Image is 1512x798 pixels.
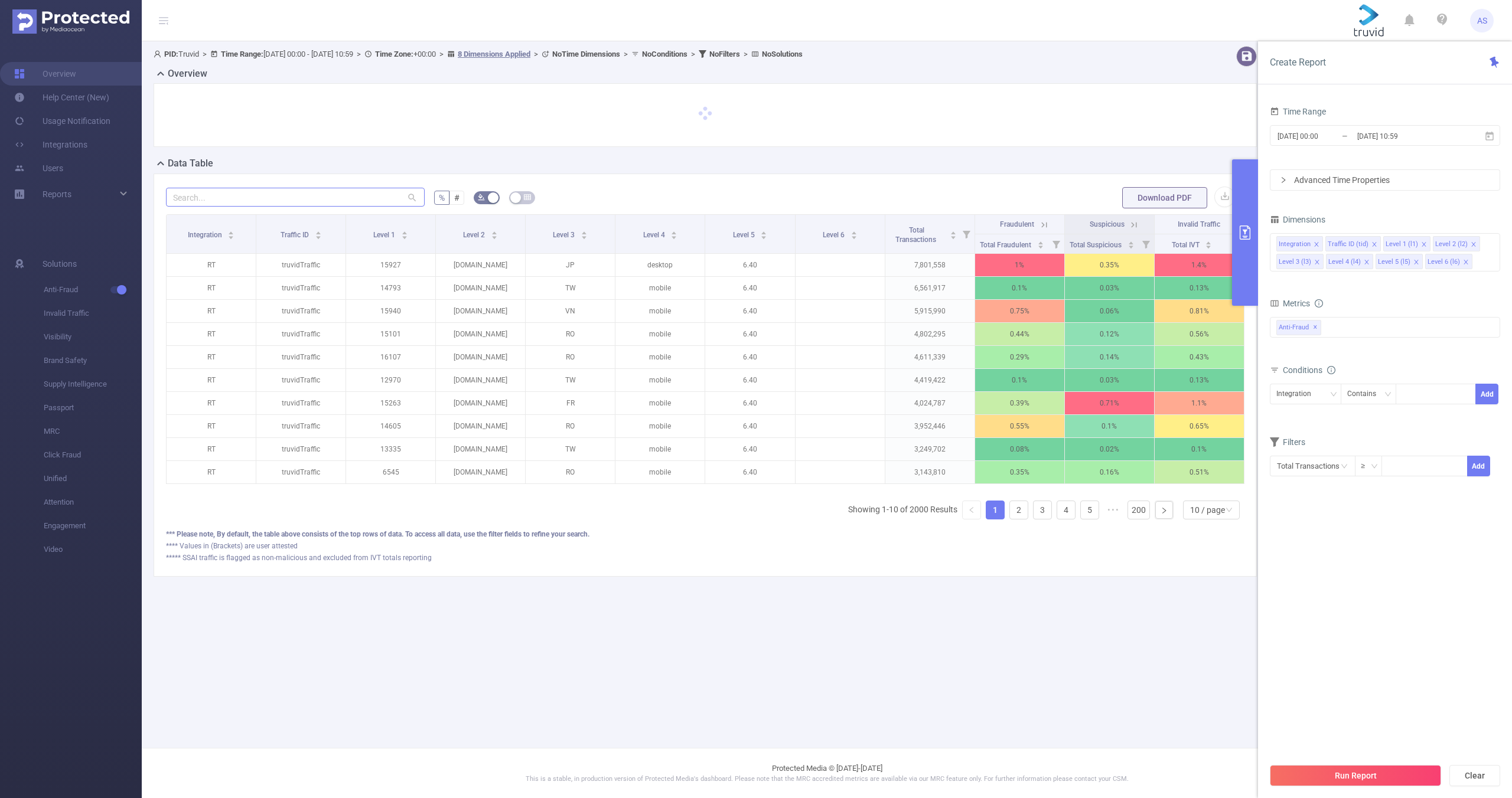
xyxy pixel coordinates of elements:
p: 0.65% [1155,415,1244,437]
p: mobile [615,277,705,299]
i: icon: caret-down [491,234,498,238]
div: Sort [315,230,322,237]
i: icon: table [524,194,531,201]
b: No Conditions [642,50,687,58]
li: 3 [1033,501,1052,519]
i: icon: caret-up [581,230,588,233]
span: Level 6 [823,231,846,239]
i: icon: caret-up [850,230,857,233]
b: PID: [164,50,178,58]
p: 0.06% [1065,300,1154,322]
p: desktop [615,254,705,276]
i: icon: close [1413,259,1419,266]
span: > [436,50,447,58]
p: 15101 [346,323,435,345]
span: # [454,193,460,202]
span: Supply Intelligence [44,372,142,396]
p: 0.1% [975,277,1064,299]
input: Search... [166,188,425,207]
p: 0.1% [1065,415,1154,437]
span: Video [44,538,142,561]
i: icon: close [1314,241,1319,248]
span: Anti-Fraud [44,278,142,302]
p: 6.40 [705,392,794,414]
p: mobile [615,323,705,345]
i: icon: caret-up [315,230,321,233]
div: Sort [227,230,234,237]
span: Level 2 [463,231,487,239]
p: 6.40 [705,300,794,322]
div: Level 4 (l4) [1328,254,1361,270]
li: Next 5 Pages [1104,501,1123,519]
p: 0.14% [1065,346,1154,368]
span: Truvid [DATE] 00:00 - [DATE] 10:59 +00:00 [154,50,803,58]
p: truvidTraffic [256,254,346,276]
b: Time Zone: [375,50,413,58]
div: Level 1 (l1) [1386,237,1418,252]
button: Run Report [1270,765,1441,786]
li: 5 [1080,501,1099,519]
div: **** Values in (Brackets) are user attested [166,541,1244,551]
p: RT [167,254,256,276]
p: mobile [615,461,705,483]
i: icon: close [1463,259,1469,266]
p: TW [526,369,615,391]
b: No Filters [709,50,740,58]
i: icon: down [1330,391,1337,399]
span: Total Fraudulent [980,241,1033,249]
i: icon: caret-up [491,230,498,233]
p: RT [167,300,256,322]
div: Sort [670,230,677,237]
span: Create Report [1270,57,1326,68]
p: [DOMAIN_NAME] [436,277,525,299]
p: VN [526,300,615,322]
i: icon: caret-up [950,230,956,233]
i: icon: bg-colors [478,194,485,201]
p: 7,801,558 [885,254,975,276]
li: Previous Page [962,501,981,519]
p: 3,249,702 [885,438,975,460]
p: 16107 [346,346,435,368]
div: Sort [401,230,408,237]
i: Filter menu [958,215,975,253]
span: Traffic ID [281,231,311,239]
a: 200 [1128,501,1149,519]
span: ••• [1104,501,1123,519]
span: > [620,50,631,58]
li: Level 3 (l3) [1276,254,1324,269]
p: 6.40 [705,346,794,368]
p: 6.40 [705,254,794,276]
p: 6.40 [705,438,794,460]
i: icon: close [1421,241,1427,248]
p: [DOMAIN_NAME] [436,346,525,368]
h2: Overview [168,67,207,81]
u: 8 Dimensions Applied [458,50,530,58]
span: Attention [44,490,142,514]
div: Sort [1128,240,1135,247]
div: Integration [1276,384,1319,404]
p: mobile [615,438,705,460]
span: > [530,50,542,58]
p: 0.75% [975,300,1064,322]
i: icon: left [968,506,975,514]
p: truvidTraffic [256,369,346,391]
p: [DOMAIN_NAME] [436,438,525,460]
i: Filter menu [1048,234,1064,253]
p: 0.35% [975,461,1064,483]
div: *** Please note, By default, the table above consists of the top rows of data. To access all data... [166,529,1244,539]
a: Help Center (New) [14,86,109,109]
p: RT [167,461,256,483]
span: Time Range [1270,107,1326,116]
p: FR [526,392,615,414]
div: Sort [760,230,767,237]
li: Next Page [1155,501,1174,519]
span: Dimensions [1270,215,1325,224]
div: Contains [1347,384,1384,404]
li: Level 5 (l5) [1376,254,1423,269]
p: 0.43% [1155,346,1244,368]
p: 5,915,990 [885,300,975,322]
p: 0.55% [975,415,1064,437]
p: 0.51% [1155,461,1244,483]
i: icon: caret-up [671,230,677,233]
p: 0.56% [1155,323,1244,345]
